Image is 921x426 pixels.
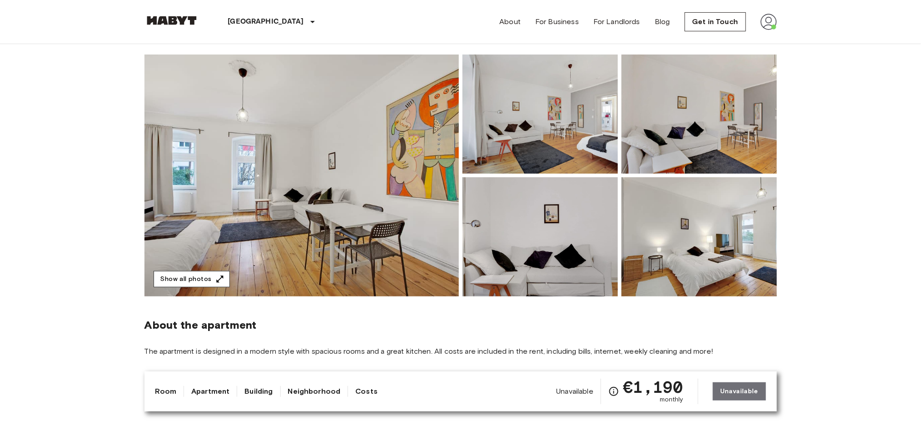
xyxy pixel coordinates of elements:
[144,16,199,25] img: Habyt
[535,16,579,27] a: For Business
[622,55,777,174] img: Picture of unit DE-01-084-002-01H
[463,55,618,174] img: Picture of unit DE-01-084-002-01H
[228,16,304,27] p: [GEOGRAPHIC_DATA]
[593,16,640,27] a: For Landlords
[154,271,230,288] button: Show all photos
[144,55,459,296] img: Marketing picture of unit DE-01-084-002-01H
[761,14,777,30] img: avatar
[355,386,378,397] a: Costs
[622,177,777,296] img: Picture of unit DE-01-084-002-01H
[155,386,177,397] a: Room
[660,395,683,404] span: monthly
[655,16,670,27] a: Blog
[557,386,594,396] span: Unavailable
[144,318,257,332] span: About the apartment
[463,177,618,296] img: Picture of unit DE-01-084-002-01H
[500,16,521,27] a: About
[685,12,746,31] a: Get in Touch
[244,386,273,397] a: Building
[623,379,683,395] span: €1,190
[144,346,777,356] span: The apartment is designed in a modern style with spacious rooms and a great kitchen. All costs ar...
[288,386,341,397] a: Neighborhood
[191,386,229,397] a: Apartment
[608,386,619,397] svg: Check cost overview for full price breakdown. Please note that discounts apply to new joiners onl...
